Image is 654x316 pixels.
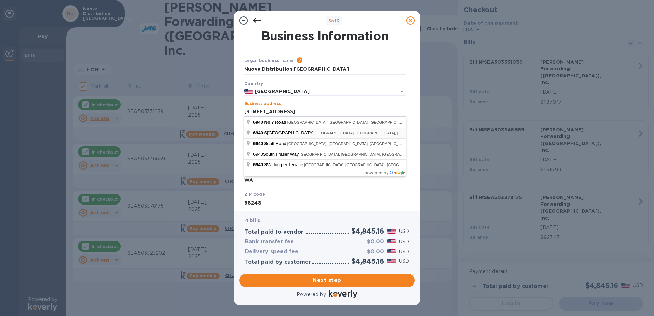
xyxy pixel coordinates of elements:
button: Open [397,87,406,96]
p: USD [399,258,409,265]
span: [GEOGRAPHIC_DATA], [GEOGRAPHIC_DATA], [GEOGRAPHIC_DATA] [287,120,409,124]
h3: $0.00 [367,239,384,245]
button: Next step [239,274,415,287]
span: S [263,152,266,157]
span: 6940 outh Fraser Way [253,152,300,157]
img: USD [387,229,396,234]
span: [GEOGRAPHIC_DATA] [253,130,315,135]
input: Enter address [244,107,406,117]
p: USD [399,248,409,255]
span: cott Road [253,141,287,146]
input: Select country [253,87,387,96]
p: Powered by [297,291,326,298]
input: Enter ZIP code [244,198,406,208]
h2: $4,845.16 [351,257,384,265]
h1: Business Information [243,29,407,43]
span: S [264,162,267,167]
img: Logo [329,290,357,298]
span: S [264,130,267,135]
span: [GEOGRAPHIC_DATA], [GEOGRAPHIC_DATA], [GEOGRAPHIC_DATA] [315,131,436,135]
img: USD [387,259,396,263]
img: USD [387,239,396,244]
label: Business address [244,102,281,106]
h3: Total paid by customer [245,259,311,265]
b: Legal business name [244,58,294,63]
b: ZIP code [244,192,265,197]
span: [GEOGRAPHIC_DATA], [GEOGRAPHIC_DATA], [GEOGRAPHIC_DATA] [304,163,426,167]
span: Next step [245,276,409,285]
h3: Delivery speed fee [245,249,298,255]
span: 6940 [253,130,263,135]
b: Country [244,81,263,86]
b: 4 bills [245,218,260,223]
img: US [244,89,253,94]
span: 6940 S [253,141,267,146]
img: USD [387,249,396,254]
span: 6940 [253,120,263,125]
h2: $4,845.16 [351,227,384,235]
span: W Juniper Terrace [253,162,304,167]
h3: Bank transfer fee [245,239,294,245]
h3: Total paid to vendor [245,229,303,235]
span: [GEOGRAPHIC_DATA], [GEOGRAPHIC_DATA], [GEOGRAPHIC_DATA] [300,152,421,156]
input: Enter legal business name [244,64,406,75]
h3: $0.00 [367,249,384,255]
span: 3 [328,18,331,23]
b: of 3 [328,18,340,23]
input: Enter state [244,175,406,185]
span: [GEOGRAPHIC_DATA], [GEOGRAPHIC_DATA], [GEOGRAPHIC_DATA] [287,142,409,146]
span: 6940 [253,162,263,167]
p: USD [399,228,409,235]
p: USD [399,238,409,246]
span: No 7 Road [264,120,286,125]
